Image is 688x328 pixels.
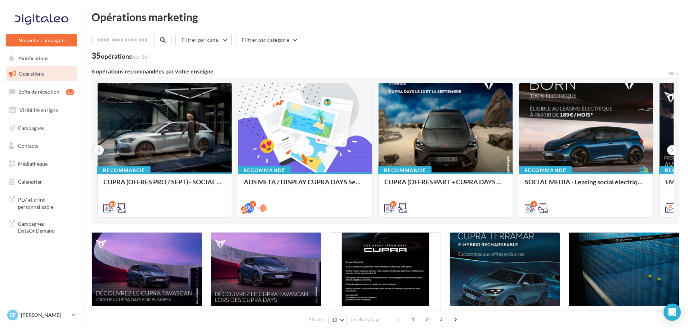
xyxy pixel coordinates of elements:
span: 1 [407,314,419,325]
a: CF [PERSON_NAME] [6,308,77,322]
div: Recommandé [378,166,432,174]
span: Afficher [308,316,325,323]
a: Campagnes DataOnDemand [4,216,79,237]
button: 12 [329,315,347,325]
a: PLV et print personnalisable [4,192,79,213]
span: résultats/page [351,316,381,323]
span: Calendrier [18,179,42,185]
span: 12 [332,317,338,323]
div: 17 [390,201,397,207]
div: Recommandé [238,166,291,174]
div: 10 [109,201,116,207]
span: 3 [435,314,447,325]
div: CUPRA (OFFRES PART + CUPRA DAYS / SEPT) - SOCIAL MEDIA [384,178,507,193]
span: 2 [421,314,433,325]
div: Open Intercom Messenger [664,304,681,321]
span: (sur 36) [132,54,149,60]
div: 4 [531,201,537,207]
div: ADS META / DISPLAY CUPRA DAYS Septembre 2025 [244,178,366,193]
p: [PERSON_NAME] [21,311,69,319]
button: Filtrer par canal [175,34,232,46]
span: Contacts [18,143,38,149]
div: opérations [101,53,149,59]
a: Visibilité en ligne [4,103,79,118]
a: Médiathèque [4,156,79,171]
span: Campagnes DataOnDemand [18,219,74,234]
a: Contacts [4,138,79,153]
span: PLV et print personnalisable [18,195,74,210]
a: Campagnes [4,121,79,136]
div: Opérations marketing [91,12,679,22]
div: 6 opérations recommandées par votre enseigne [91,68,668,74]
div: Recommandé [97,166,151,174]
div: 2 [250,201,256,207]
span: Boîte de réception [18,89,59,95]
a: Boîte de réception13 [4,84,79,99]
button: Filtrer par catégorie [236,34,301,46]
div: SOCIAL MEDIA - Leasing social électrique - CUPRA Born [525,178,647,185]
span: Campagnes [18,125,44,131]
div: 13 [66,89,74,95]
a: Calendrier [4,174,79,189]
div: CUPRA (OFFRES PRO / SEPT) - SOCIAL MEDIA [103,178,226,193]
span: Opérations [19,71,44,77]
div: Recommandé [519,166,572,174]
button: Nouvelle campagne [6,34,77,46]
span: Notifications [19,55,48,62]
a: Opérations [4,66,79,81]
span: CF [10,311,16,319]
span: Visibilité en ligne [19,107,58,113]
div: 35 [91,52,149,60]
span: Médiathèque [18,161,48,167]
